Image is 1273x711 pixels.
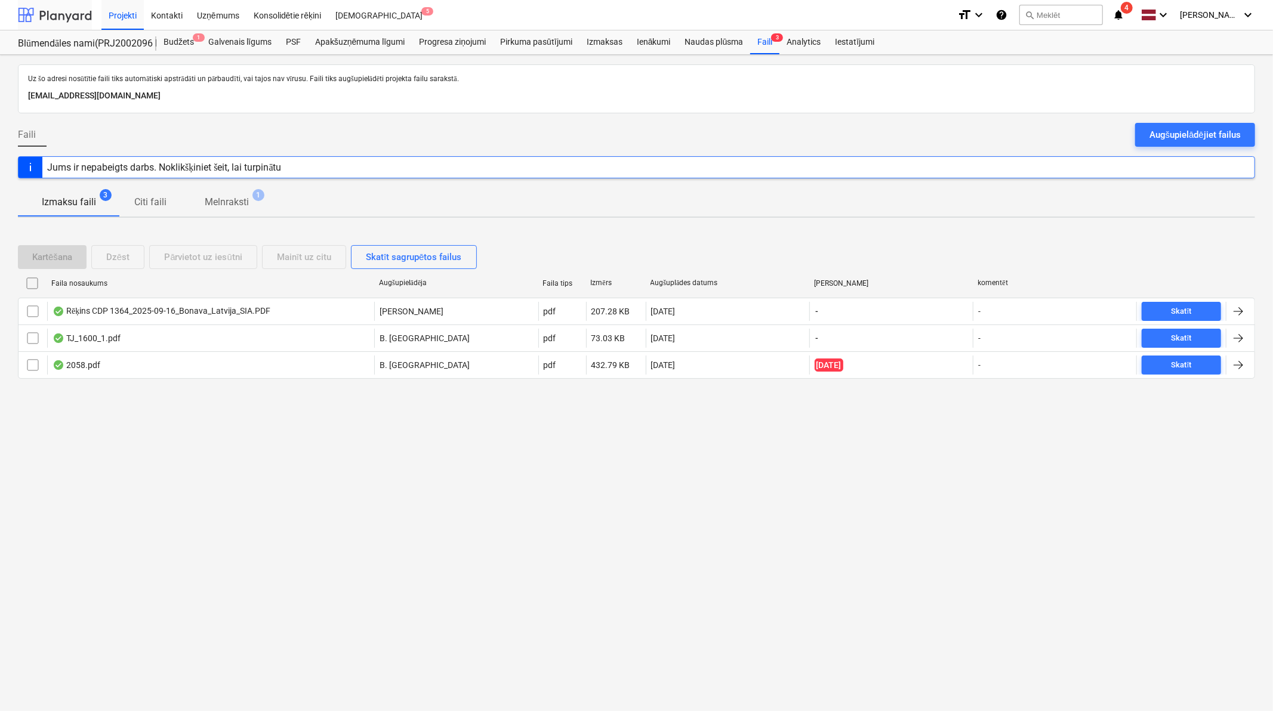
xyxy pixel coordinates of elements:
[591,333,625,343] div: 73.03 KB
[156,30,201,54] a: Budžets1
[591,307,630,316] div: 207.28 KB
[591,360,630,370] div: 432.79 KB
[815,305,820,317] span: -
[957,8,972,22] i: format_size
[205,195,249,209] p: Melnraksti
[412,30,493,54] a: Progresa ziņojumi
[1142,329,1221,348] button: Skatīt
[380,305,443,317] p: [PERSON_NAME]
[53,307,64,316] div: OCR pabeigts
[828,30,881,54] a: Iestatījumi
[53,360,64,370] div: OCR pabeigts
[28,89,1245,103] p: [EMAIL_ADDRESS][DOMAIN_NAME]
[53,306,270,316] div: Rēķins CDP 1364_2025-09-16_Bonava_Latvija_SIA.PDF
[995,8,1007,22] i: Zināšanu pamats
[544,307,556,316] div: pdf
[380,332,470,344] p: B. [GEOGRAPHIC_DATA]
[379,279,534,288] div: Augšupielādēja
[978,279,1133,288] div: komentēt
[1180,10,1240,20] span: [PERSON_NAME]
[544,360,556,370] div: pdf
[1142,302,1221,321] button: Skatīt
[580,30,630,54] a: Izmaksas
[630,30,678,54] a: Ienākumi
[1019,5,1103,25] button: Meklēt
[651,307,676,316] div: [DATE]
[1025,10,1034,20] span: search
[366,249,462,265] div: Skatīt sagrupētos failus
[1213,654,1273,711] iframe: Chat Widget
[651,360,676,370] div: [DATE]
[978,360,981,370] div: -
[493,30,580,54] a: Pirkuma pasūtījumi
[47,162,282,173] div: Jums ir nepabeigts darbs. Noklikšķiniet šeit, lai turpinātu
[750,30,779,54] div: Faili
[815,332,820,344] span: -
[201,30,279,54] a: Galvenais līgums
[1172,358,1192,372] div: Skatīt
[53,333,121,343] div: TJ_1600_1.pdf
[1142,355,1221,375] button: Skatīt
[308,30,412,54] a: Apakšuzņēmuma līgumi
[53,360,100,370] div: 2058.pdf
[1172,305,1192,319] div: Skatīt
[1156,8,1170,22] i: keyboard_arrow_down
[978,307,981,316] div: -
[421,7,433,16] span: 5
[543,279,581,288] div: Faila tips
[100,189,112,201] span: 3
[42,195,96,209] p: Izmaksu faili
[18,128,36,142] span: Faili
[678,30,751,54] a: Naudas plūsma
[779,30,828,54] a: Analytics
[279,30,308,54] a: PSF
[193,33,205,42] span: 1
[750,30,779,54] a: Faili3
[1172,332,1192,345] div: Skatīt
[53,333,64,343] div: OCR pabeigts
[351,245,477,269] button: Skatīt sagrupētos failus
[28,75,1245,84] p: Uz šo adresi nosūtītie faili tiks automātiski apstrādāti un pārbaudīti, vai tajos nav vīrusu. Fai...
[591,279,641,288] div: Izmērs
[544,333,556,343] div: pdf
[1241,8,1255,22] i: keyboard_arrow_down
[972,8,986,22] i: keyboard_arrow_down
[18,38,142,50] div: Blūmendāles nami(PRJ2002096 Prūšu 3 kārta) - 2601984
[380,359,470,371] p: B. [GEOGRAPHIC_DATA]
[771,33,783,42] span: 3
[1149,127,1241,143] div: Augšupielādējiet failus
[134,195,167,209] p: Citi faili
[156,30,201,54] div: Budžets
[1112,8,1124,22] i: notifications
[1121,2,1133,14] span: 4
[815,358,843,372] span: [DATE]
[51,279,369,288] div: Faila nosaukums
[978,333,981,343] div: -
[651,279,805,288] div: Augšuplādes datums
[252,189,264,201] span: 1
[1135,123,1255,147] button: Augšupielādējiet failus
[651,333,676,343] div: [DATE]
[814,279,969,288] div: [PERSON_NAME]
